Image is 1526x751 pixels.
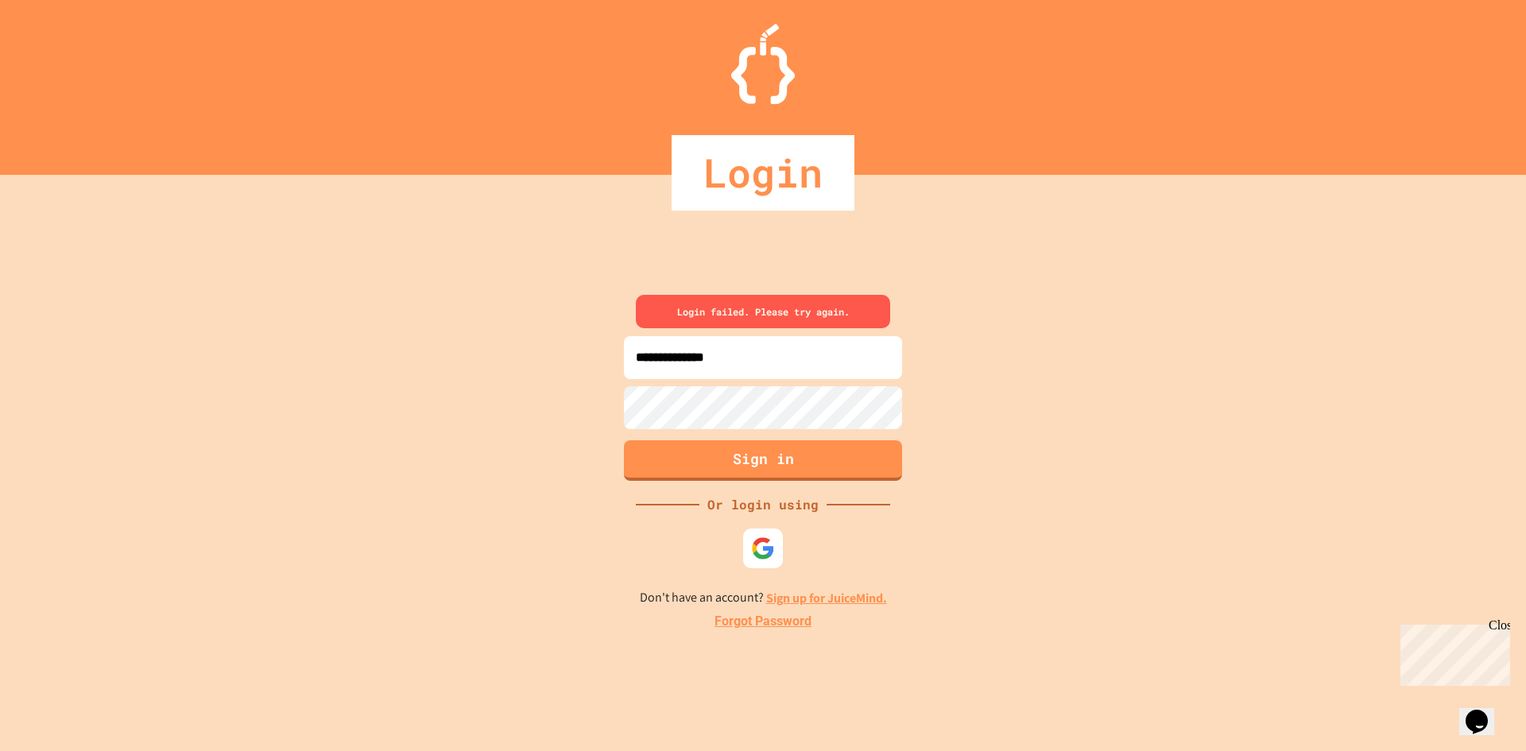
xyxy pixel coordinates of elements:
img: google-icon.svg [751,536,775,560]
div: Chat with us now!Close [6,6,110,101]
p: Don't have an account? [640,588,887,608]
div: Login failed. Please try again. [636,295,890,328]
img: Logo.svg [731,24,795,104]
iframe: chat widget [1394,618,1510,686]
a: Forgot Password [715,612,811,631]
a: Sign up for JuiceMind. [766,590,887,606]
div: Or login using [699,495,827,514]
div: Login [672,135,854,211]
button: Sign in [624,440,902,481]
iframe: chat widget [1459,687,1510,735]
